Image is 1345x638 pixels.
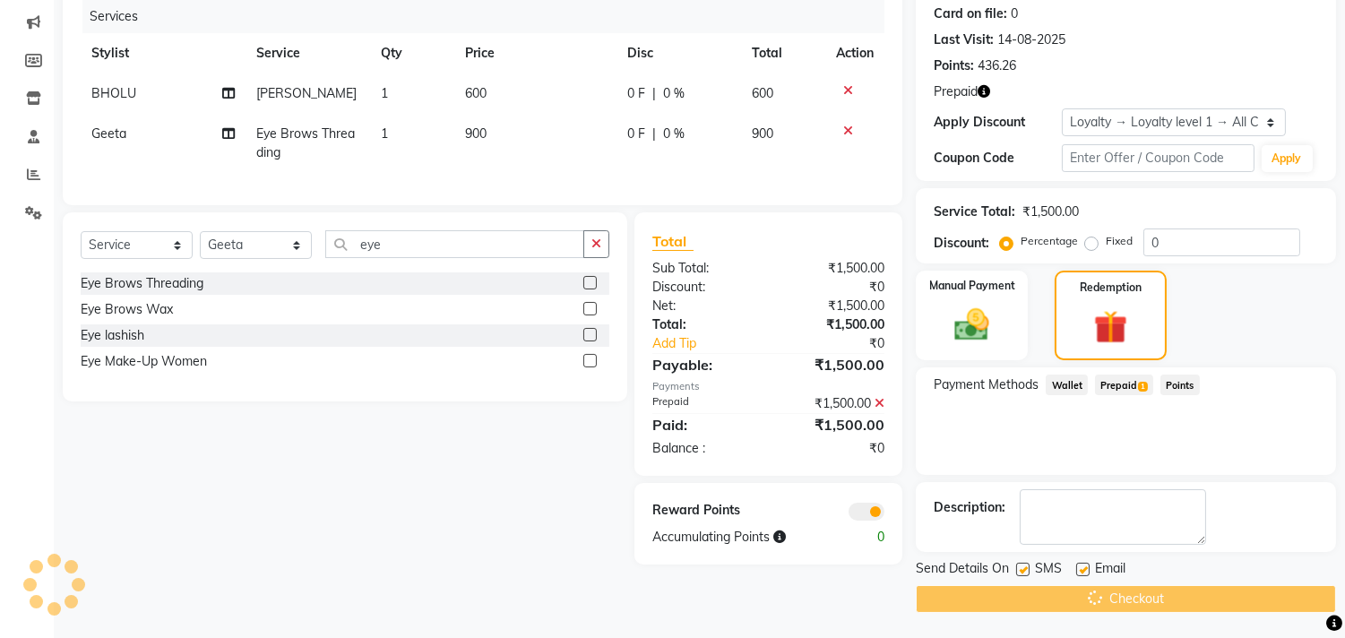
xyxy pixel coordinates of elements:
div: ₹1,500.00 [769,297,899,315]
div: Service Total: [934,203,1015,221]
div: Prepaid [639,394,769,413]
div: ₹1,500.00 [769,315,899,334]
span: Total [652,232,694,251]
span: Payment Methods [934,375,1039,394]
div: Card on file: [934,4,1007,23]
input: Search or Scan [325,230,584,258]
input: Enter Offer / Coupon Code [1062,144,1254,172]
div: Apply Discount [934,113,1062,132]
div: ₹0 [790,334,899,353]
th: Total [741,33,826,73]
div: ₹1,500.00 [769,354,899,375]
div: Coupon Code [934,149,1062,168]
th: Service [246,33,371,73]
div: Eye Brows Threading [81,274,203,293]
span: [PERSON_NAME] [256,85,357,101]
div: Last Visit: [934,30,994,49]
span: Prepaid [934,82,978,101]
div: Eye Make-Up Women [81,352,207,371]
img: _cash.svg [944,305,1000,345]
div: ₹1,500.00 [1022,203,1079,221]
label: Fixed [1106,233,1133,249]
div: Payable: [639,354,769,375]
th: Price [454,33,616,73]
span: 600 [465,85,487,101]
span: 600 [752,85,773,101]
label: Percentage [1021,233,1078,249]
div: ₹1,500.00 [769,394,899,413]
span: Email [1095,559,1125,582]
div: Discount: [639,278,769,297]
span: | [652,84,656,103]
span: 0 % [663,84,685,103]
div: Payments [652,379,884,394]
span: Prepaid [1095,375,1153,395]
div: ₹0 [769,439,899,458]
div: Reward Points [639,501,769,521]
div: Accumulating Points [639,528,833,547]
div: Eye lashish [81,326,144,345]
span: 900 [752,125,773,142]
div: Sub Total: [639,259,769,278]
th: Disc [616,33,741,73]
div: Balance : [639,439,769,458]
div: Points: [934,56,974,75]
div: ₹1,500.00 [769,414,899,435]
span: Eye Brows Threading [256,125,355,160]
th: Qty [370,33,453,73]
span: Wallet [1046,375,1088,395]
span: 0 F [627,125,645,143]
span: 1 [381,125,388,142]
span: 1 [1138,382,1148,392]
div: Net: [639,297,769,315]
div: Paid: [639,414,769,435]
span: SMS [1035,559,1062,582]
div: Total: [639,315,769,334]
span: 0 % [663,125,685,143]
th: Action [825,33,884,73]
div: 0 [1011,4,1018,23]
div: Eye Brows Wax [81,300,173,319]
a: Add Tip [639,334,790,353]
span: 900 [465,125,487,142]
div: 0 [833,528,898,547]
div: 14-08-2025 [997,30,1065,49]
th: Stylist [81,33,246,73]
div: 436.26 [978,56,1016,75]
div: Description: [934,498,1005,517]
span: 0 F [627,84,645,103]
button: Apply [1262,145,1313,172]
span: 1 [381,85,388,101]
label: Redemption [1080,280,1142,296]
div: Discount: [934,234,989,253]
div: ₹1,500.00 [769,259,899,278]
span: Geeta [91,125,126,142]
div: ₹0 [769,278,899,297]
span: Points [1160,375,1200,395]
span: BHOLU [91,85,136,101]
span: Send Details On [916,559,1009,582]
img: _gift.svg [1083,306,1137,348]
span: | [652,125,656,143]
label: Manual Payment [929,278,1015,294]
